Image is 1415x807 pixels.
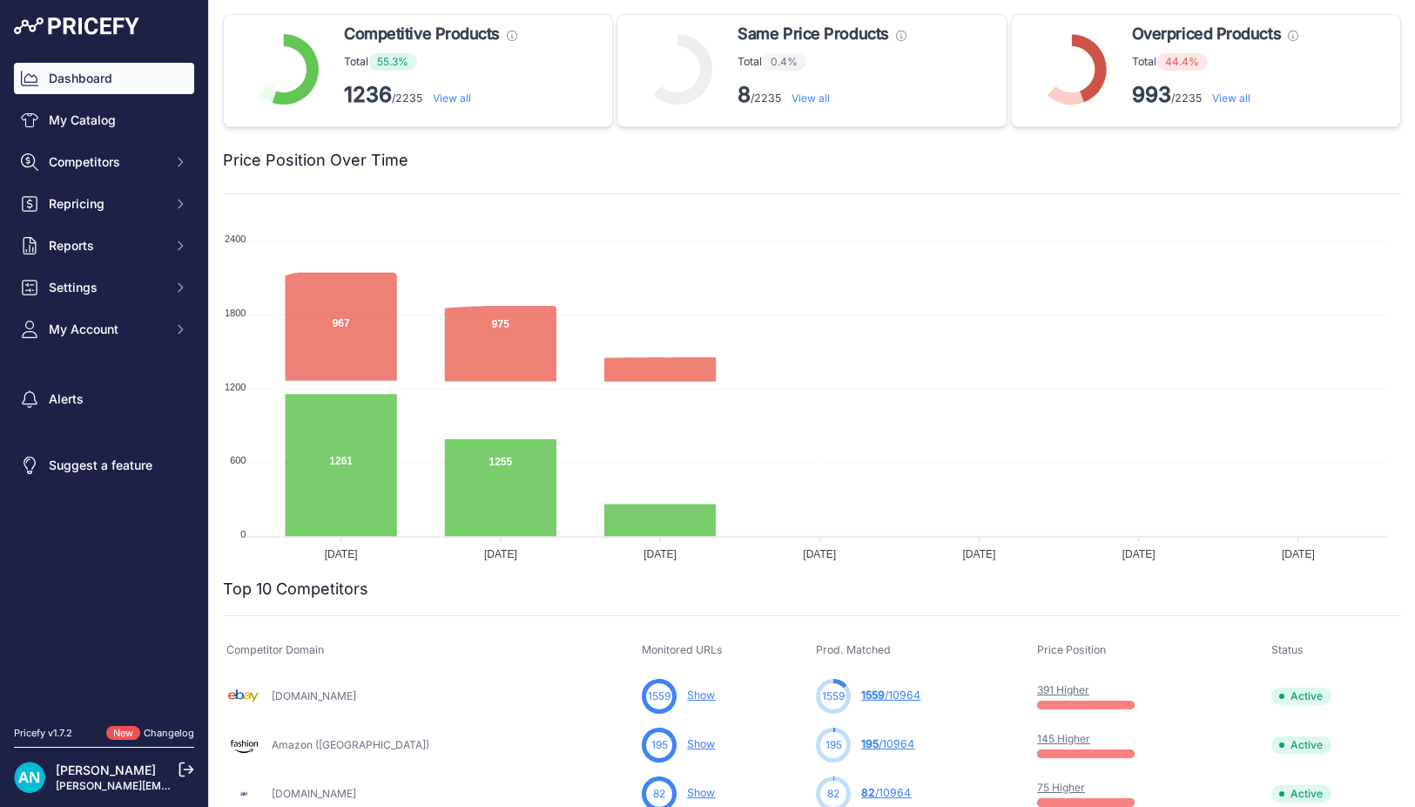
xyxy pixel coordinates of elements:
[14,17,139,35] img: Pricefy Logo
[14,105,194,136] a: My Catalog
[344,22,500,46] span: Competitive Products
[861,737,879,750] span: 195
[325,548,358,560] tspan: [DATE]
[1271,688,1331,705] span: Active
[272,738,429,751] a: Amazon ([GEOGRAPHIC_DATA])
[1212,92,1250,105] a: View all
[1132,22,1281,46] span: Overpriced Products
[56,779,324,792] a: [PERSON_NAME][EMAIL_ADDRESS][DOMAIN_NAME]
[861,786,875,799] span: 82
[653,786,665,802] span: 82
[738,81,906,109] p: /2235
[484,548,517,560] tspan: [DATE]
[223,148,408,173] h2: Price Position Over Time
[14,314,194,345] button: My Account
[738,82,751,107] strong: 8
[272,787,356,800] a: [DOMAIN_NAME]
[223,577,368,601] h2: Top 10 Competitors
[1037,643,1106,656] span: Price Position
[1271,736,1331,754] span: Active
[14,726,72,741] div: Pricefy v1.7.2
[14,63,194,705] nav: Sidebar
[14,272,194,303] button: Settings
[822,688,845,704] span: 1559
[1132,53,1298,71] p: Total
[225,234,246,244] tspan: 2400
[1282,548,1315,560] tspan: [DATE]
[803,548,836,560] tspan: [DATE]
[651,737,668,753] span: 195
[49,237,163,254] span: Reports
[816,643,891,656] span: Prod. Matched
[861,688,920,702] a: 1559/10964
[861,786,911,799] a: 82/10964
[344,81,517,109] p: /2235
[14,230,194,261] button: Reports
[861,688,885,702] span: 1559
[14,188,194,220] button: Repricing
[14,450,194,481] a: Suggest a feature
[1132,82,1171,107] strong: 993
[1122,548,1156,560] tspan: [DATE]
[963,548,996,560] tspan: [DATE]
[861,737,914,750] a: 195/10964
[226,643,324,656] span: Competitor Domain
[49,195,163,213] span: Repricing
[825,737,842,753] span: 195
[240,529,246,539] tspan: 0
[433,92,471,105] a: View all
[1271,785,1331,803] span: Active
[14,63,194,94] a: Dashboard
[56,763,156,777] a: [PERSON_NAME]
[1037,732,1090,745] a: 145 Higher
[1156,53,1208,71] span: 44.4%
[687,688,715,702] a: Show
[738,53,906,71] p: Total
[648,688,670,704] span: 1559
[368,53,417,71] span: 55.3%
[225,308,246,318] tspan: 1800
[687,786,715,799] a: Show
[1037,683,1089,696] a: 391 Higher
[106,726,140,741] span: New
[738,22,888,46] span: Same Price Products
[49,279,163,296] span: Settings
[1037,781,1085,794] a: 75 Higher
[1271,643,1304,656] span: Status
[49,321,163,338] span: My Account
[14,383,194,415] a: Alerts
[762,53,806,71] span: 0.4%
[1132,81,1298,109] p: /2235
[642,643,723,656] span: Monitored URLs
[144,727,194,739] a: Changelog
[14,146,194,178] button: Competitors
[344,53,517,71] p: Total
[687,737,715,750] a: Show
[827,786,839,802] span: 82
[49,153,163,171] span: Competitors
[272,689,356,702] a: [DOMAIN_NAME]
[230,455,246,465] tspan: 600
[792,92,830,105] a: View all
[225,382,246,392] tspan: 1200
[643,548,677,560] tspan: [DATE]
[344,82,392,107] strong: 1236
